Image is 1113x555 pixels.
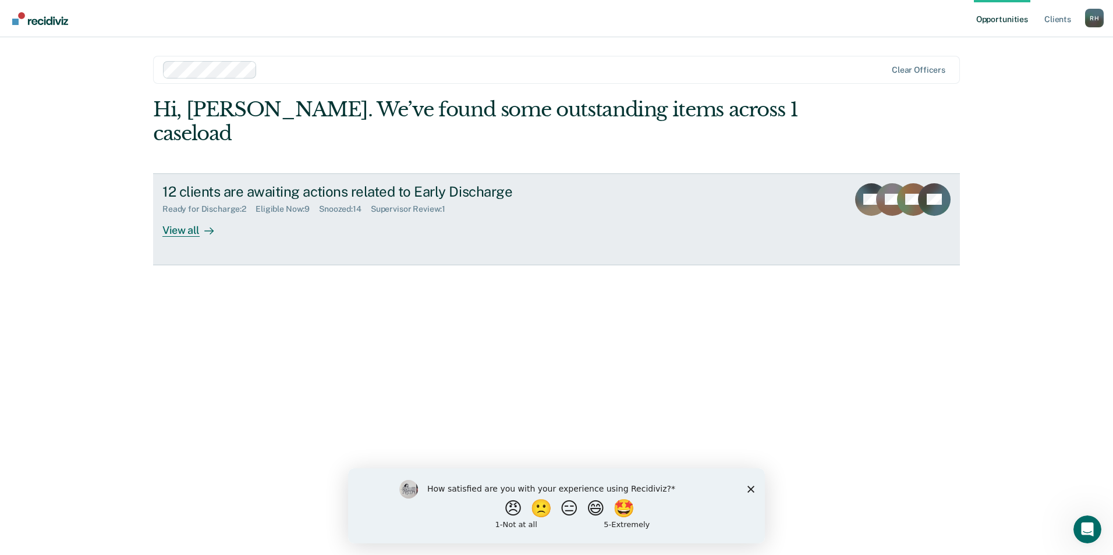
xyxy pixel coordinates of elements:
iframe: Survey by Kim from Recidiviz [348,468,765,543]
div: Ready for Discharge : 2 [162,204,256,214]
div: R H [1085,9,1104,27]
div: View all [162,214,228,237]
button: Profile dropdown button [1085,9,1104,27]
iframe: Intercom live chat [1073,515,1101,543]
div: Snoozed : 14 [319,204,371,214]
div: Supervisor Review : 1 [371,204,455,214]
div: Eligible Now : 9 [256,204,319,214]
div: 12 clients are awaiting actions related to Early Discharge [162,183,571,200]
div: Hi, [PERSON_NAME]. We’ve found some outstanding items across 1 caseload [153,98,799,145]
div: Clear officers [892,65,945,75]
a: 12 clients are awaiting actions related to Early DischargeReady for Discharge:2Eligible Now:9Snoo... [153,173,960,265]
img: Recidiviz [12,12,68,25]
